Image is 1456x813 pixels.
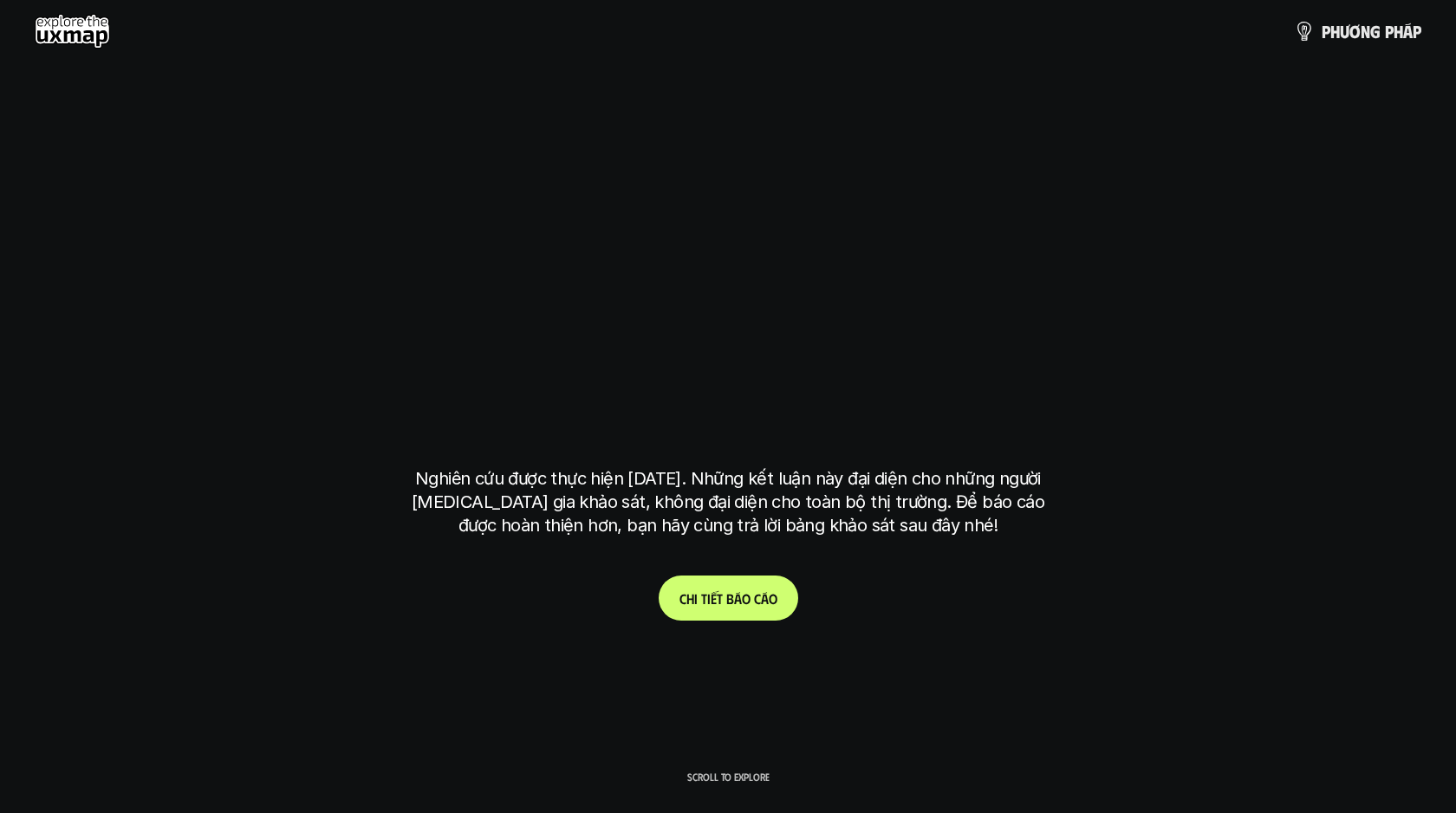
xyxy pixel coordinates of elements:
span: b [726,590,734,607]
span: á [761,590,769,607]
a: Chitiếtbáocáo [659,576,798,621]
span: h [1330,22,1340,41]
h1: tại [GEOGRAPHIC_DATA] [419,356,1037,429]
span: ơ [1349,22,1361,41]
span: i [694,590,698,607]
span: á [1403,22,1413,41]
p: Nghiên cứu được thực hiện [DATE]. Những kết luận này đại diện cho những người [MEDICAL_DATA] gia ... [403,467,1053,537]
span: t [717,590,723,607]
h1: phạm vi công việc của [412,219,1044,292]
span: i [707,590,711,607]
span: ế [711,590,717,607]
span: c [754,590,761,607]
span: o [742,590,751,607]
span: p [1385,22,1394,41]
span: t [701,590,707,607]
span: p [1322,22,1330,41]
span: h [1394,22,1403,41]
span: ư [1340,22,1349,41]
span: g [1370,22,1381,41]
span: p [1413,22,1421,41]
span: á [734,590,742,607]
p: Scroll to explore [687,771,770,783]
span: h [686,590,694,607]
span: n [1361,22,1370,41]
span: C [679,590,686,607]
h6: Kết quả nghiên cứu [668,186,800,206]
a: phươngpháp [1294,14,1421,49]
span: o [769,590,777,607]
